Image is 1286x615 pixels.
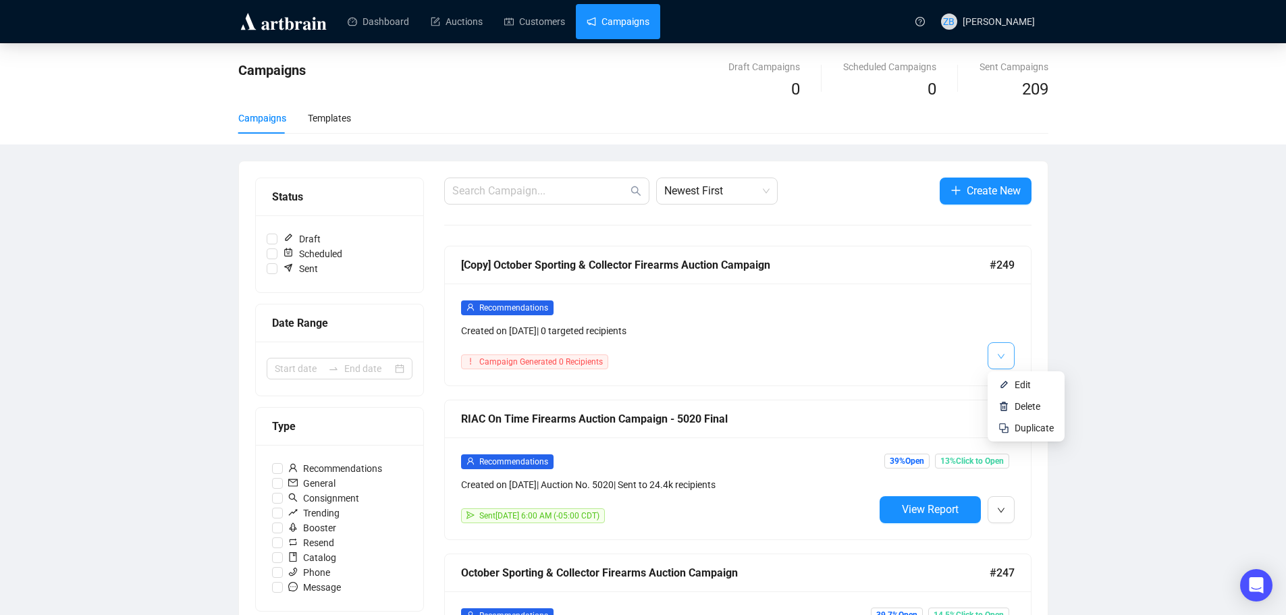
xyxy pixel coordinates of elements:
[479,303,548,313] span: Recommendations
[728,59,800,74] div: Draft Campaigns
[308,111,351,126] div: Templates
[238,11,329,32] img: logo
[283,461,387,476] span: Recommendations
[461,564,990,581] div: October Sporting & Collector Firearms Auction Campaign
[902,503,959,516] span: View Report
[1022,80,1048,99] span: 209
[277,261,323,276] span: Sent
[843,59,936,74] div: Scheduled Campaigns
[461,477,874,492] div: Created on [DATE] | Auction No. 5020 | Sent to 24.4k recipients
[998,401,1009,412] img: svg+xml;base64,PHN2ZyB4bWxucz0iaHR0cDovL3d3dy53My5vcmcvMjAwMC9zdmciIHhtbG5zOnhsaW5rPSJodHRwOi8vd3...
[461,323,874,338] div: Created on [DATE] | 0 targeted recipients
[928,80,936,99] span: 0
[997,352,1005,360] span: down
[461,410,990,427] div: RIAC On Time Firearms Auction Campaign - 5020 Final
[466,303,475,311] span: user
[238,111,286,126] div: Campaigns
[288,523,298,532] span: rocket
[587,4,649,39] a: Campaigns
[1015,401,1040,412] span: Delete
[444,400,1032,540] a: RIAC On Time Firearms Auction Campaign - 5020 Final#248userRecommendationsCreated on [DATE]| Auct...
[935,454,1009,469] span: 13% Click to Open
[963,16,1035,27] span: [PERSON_NAME]
[288,478,298,487] span: mail
[283,520,342,535] span: Booster
[943,14,955,29] span: ZB
[272,188,407,205] div: Status
[880,496,981,523] button: View Report
[431,4,483,39] a: Auctions
[967,182,1021,199] span: Create New
[791,80,800,99] span: 0
[466,457,475,465] span: user
[479,357,603,367] span: Campaign Generated 0 Recipients
[980,59,1048,74] div: Sent Campaigns
[950,185,961,196] span: plus
[479,457,548,466] span: Recommendations
[277,246,348,261] span: Scheduled
[272,315,407,331] div: Date Range
[504,4,565,39] a: Customers
[288,463,298,473] span: user
[631,186,641,196] span: search
[466,357,475,365] span: exclamation
[1015,423,1054,433] span: Duplicate
[275,361,323,376] input: Start date
[997,506,1005,514] span: down
[272,418,407,435] div: Type
[940,178,1032,205] button: Create New
[998,379,1009,390] img: svg+xml;base64,PHN2ZyB4bWxucz0iaHR0cDovL3d3dy53My5vcmcvMjAwMC9zdmciIHhtbG5zOnhsaW5rPSJodHRwOi8vd3...
[288,537,298,547] span: retweet
[344,361,392,376] input: End date
[283,580,346,595] span: Message
[990,257,1015,273] span: #249
[288,508,298,517] span: rise
[288,493,298,502] span: search
[283,565,336,580] span: Phone
[277,232,326,246] span: Draft
[328,363,339,374] span: to
[283,476,341,491] span: General
[288,552,298,562] span: book
[452,183,628,199] input: Search Campaign...
[479,511,599,520] span: Sent [DATE] 6:00 AM (-05:00 CDT)
[466,511,475,519] span: send
[288,582,298,591] span: message
[288,567,298,577] span: phone
[238,62,306,78] span: Campaigns
[998,423,1009,433] img: svg+xml;base64,PHN2ZyB4bWxucz0iaHR0cDovL3d3dy53My5vcmcvMjAwMC9zdmciIHdpZHRoPSIyNCIgaGVpZ2h0PSIyNC...
[328,363,339,374] span: swap-right
[1015,379,1031,390] span: Edit
[990,564,1015,581] span: #247
[461,257,990,273] div: [Copy] October Sporting & Collector Firearms Auction Campaign
[664,178,770,204] span: Newest First
[884,454,930,469] span: 39% Open
[283,535,340,550] span: Resend
[348,4,409,39] a: Dashboard
[283,550,342,565] span: Catalog
[444,246,1032,386] a: [Copy] October Sporting & Collector Firearms Auction Campaign#249userRecommendationsCreated on [D...
[1240,569,1272,601] div: Open Intercom Messenger
[283,506,345,520] span: Trending
[283,491,365,506] span: Consignment
[915,17,925,26] span: question-circle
